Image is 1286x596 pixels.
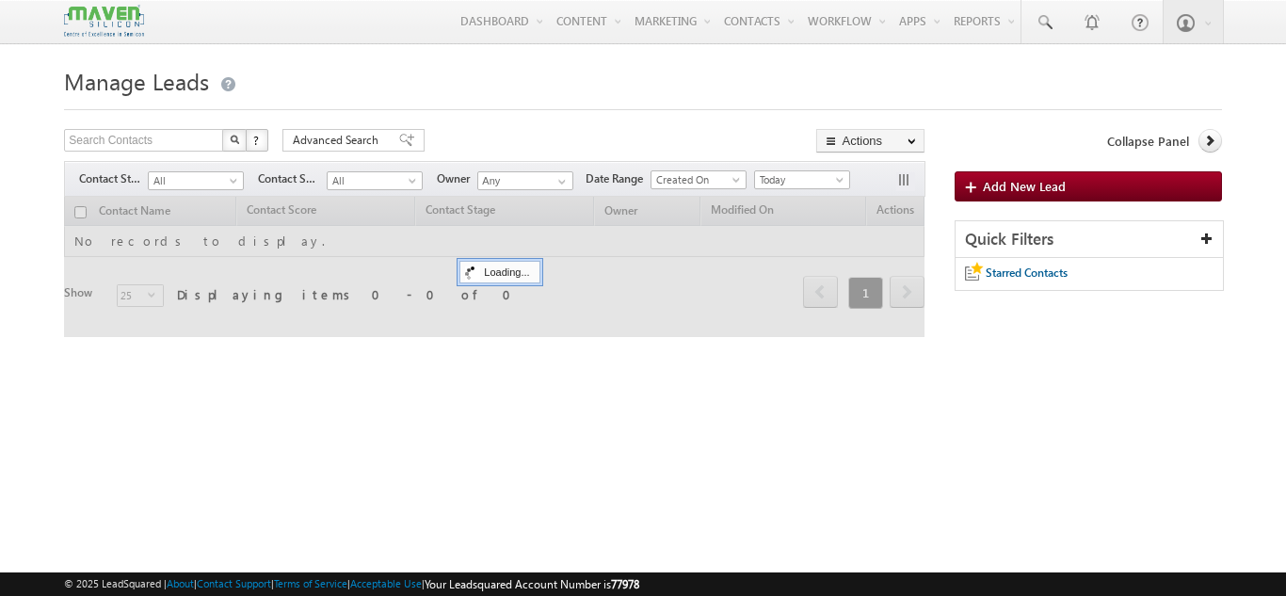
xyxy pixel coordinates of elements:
[754,170,850,189] a: Today
[230,135,239,144] img: Search
[328,172,417,189] span: All
[350,577,422,589] a: Acceptable Use
[79,170,148,187] span: Contact Stage
[64,66,209,96] span: Manage Leads
[651,171,741,188] span: Created On
[437,170,477,187] span: Owner
[274,577,347,589] a: Terms of Service
[64,5,143,38] img: Custom Logo
[986,266,1068,280] span: Starred Contacts
[983,178,1066,194] span: Add New Lead
[258,170,327,187] span: Contact Source
[459,261,539,283] div: Loading...
[651,170,747,189] a: Created On
[611,577,639,591] span: 77978
[586,170,651,187] span: Date Range
[64,575,639,593] span: © 2025 LeadSquared | | | | |
[548,172,571,191] a: Show All Items
[293,132,384,149] span: Advanced Search
[253,132,262,148] span: ?
[197,577,271,589] a: Contact Support
[167,577,194,589] a: About
[477,171,573,190] input: Type to Search
[149,172,238,189] span: All
[816,129,924,153] button: Actions
[327,171,423,190] a: All
[755,171,844,188] span: Today
[148,171,244,190] a: All
[246,129,268,152] button: ?
[956,221,1223,258] div: Quick Filters
[1107,133,1189,150] span: Collapse Panel
[425,577,639,591] span: Your Leadsquared Account Number is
